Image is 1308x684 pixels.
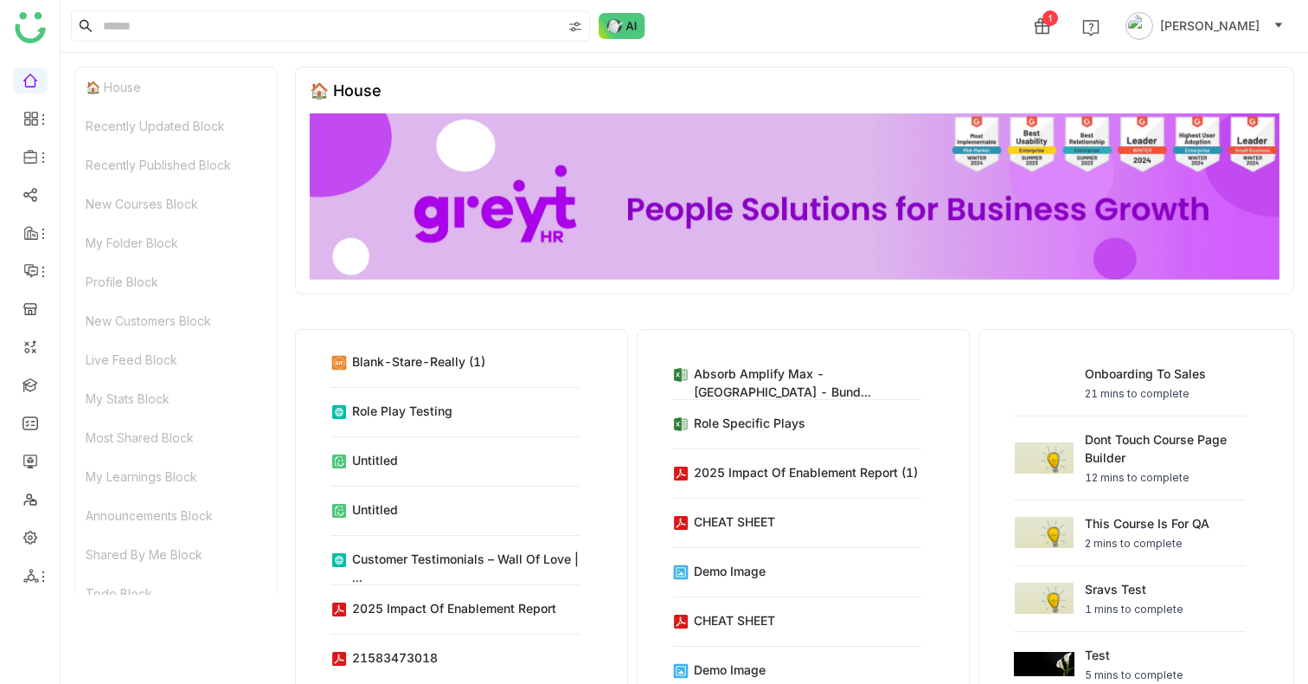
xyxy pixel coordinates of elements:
div: CHEAT SHEET [694,611,775,629]
div: Absorb Amplify Max - [GEOGRAPHIC_DATA] - Bund... [694,365,921,401]
div: 1 [1042,10,1058,26]
div: sravs test [1085,580,1183,598]
div: My Folder Block [75,223,277,262]
div: Untitled [352,500,398,519]
div: 1 mins to complete [1085,602,1183,617]
div: role play testing [352,402,452,420]
div: 2 mins to complete [1085,536,1209,552]
div: Shared By Me Block [75,535,277,574]
img: help.svg [1082,19,1100,36]
div: 🏠 House [310,81,381,100]
div: Onboarding to Sales [1085,365,1206,383]
div: 21 mins to complete [1085,386,1206,402]
div: blank-stare-really (1) [352,352,485,371]
div: 🏠 House [75,68,277,106]
div: Role Specific Plays [694,414,805,432]
div: New Courses Block [75,184,277,223]
div: test [1085,646,1183,664]
div: Most Shared Block [75,418,277,457]
div: Profile Block [75,262,277,301]
div: 5 mins to complete [1085,668,1183,683]
div: Dont touch course page builder [1085,430,1246,467]
div: Recently Published Block [75,145,277,184]
div: 12 mins to complete [1085,470,1246,486]
div: 21583473018 [352,649,438,667]
div: demo image [694,562,766,580]
div: Customer Testimonials – Wall of Love | ... [352,550,580,586]
img: avatar [1125,12,1153,40]
div: CHEAT SHEET [694,513,775,531]
div: Todo Block [75,574,277,613]
img: logo [15,12,46,43]
div: Untitled [352,451,398,469]
div: 2025 Impact of Enablement Report [352,599,556,617]
img: search-type.svg [568,20,582,34]
div: New Customers Block [75,301,277,340]
span: [PERSON_NAME] [1160,16,1260,35]
button: [PERSON_NAME] [1122,12,1287,40]
img: 68ca8a786afc163911e2cfd3 [310,113,1279,280]
div: demo image [694,661,766,679]
div: This course is for QA [1085,514,1209,532]
div: Announcements Block [75,496,277,535]
div: 2025 Impact of Enablement Report (1) [694,463,918,481]
div: Live Feed Block [75,340,277,379]
img: ask-buddy-normal.svg [599,13,645,39]
div: Recently Updated Block [75,106,277,145]
div: My Learnings Block [75,457,277,496]
div: My Stats Block [75,379,277,418]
